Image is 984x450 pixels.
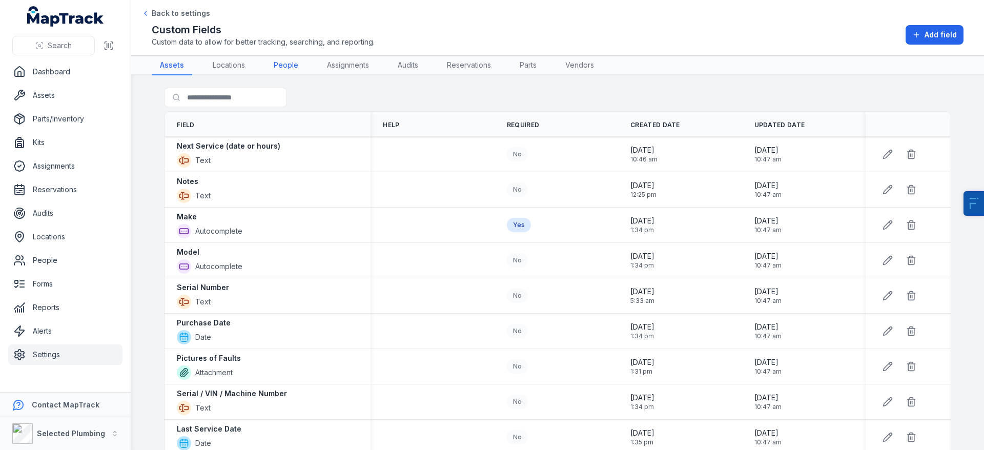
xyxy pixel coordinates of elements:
a: Alerts [8,321,122,341]
strong: Purchase Date [177,318,231,328]
button: Search [12,36,95,55]
strong: Notes [177,176,198,187]
span: Search [48,40,72,51]
span: 1:34 pm [630,226,654,234]
a: Kits [8,132,122,153]
a: Settings [8,344,122,365]
span: 10:47 am [754,367,782,376]
span: Text [195,155,211,166]
time: 07/01/2025, 1:34:14 pm [630,251,654,270]
strong: Model [177,247,199,257]
a: Parts [511,56,545,75]
span: [DATE] [630,322,654,332]
span: Created Date [630,121,680,129]
span: Back to settings [152,8,210,18]
span: [DATE] [630,251,654,261]
div: No [507,395,528,409]
span: [DATE] [754,428,782,438]
time: 19/08/2025, 10:47:01 am [754,428,782,446]
span: Date [195,332,211,342]
time: 19/08/2025, 10:47:45 am [754,216,782,234]
span: Autocomplete [195,226,242,236]
span: [DATE] [754,322,782,332]
time: 07/01/2025, 1:34:42 pm [630,322,654,340]
div: No [507,324,528,338]
span: Help [383,121,399,129]
span: [DATE] [754,251,782,261]
a: People [8,250,122,271]
span: Add field [925,30,957,40]
a: Forms [8,274,122,294]
span: [DATE] [754,145,782,155]
strong: Selected Plumbing [37,429,105,438]
div: No [507,147,528,161]
a: Assets [8,85,122,106]
span: 1:34 pm [630,332,654,340]
span: [DATE] [630,287,654,297]
time: 16/01/2025, 5:33:07 am [630,287,654,305]
div: No [507,253,528,268]
span: [DATE] [630,393,654,403]
a: Reservations [8,179,122,200]
strong: Next Service (date or hours) [177,141,280,151]
a: Audits [8,203,122,223]
span: Date [195,438,211,448]
time: 19/08/2025, 10:47:45 am [754,145,782,163]
time: 19/08/2025, 10:47:45 am [754,251,782,270]
time: 19/08/2025, 10:46:15 am [630,145,658,163]
span: 10:46 am [630,155,658,163]
span: Text [195,403,211,413]
span: 1:31 pm [630,367,654,376]
span: 10:47 am [754,155,782,163]
span: 10:47 am [754,332,782,340]
span: 10:47 am [754,403,782,411]
a: Reports [8,297,122,318]
time: 19/08/2025, 10:47:45 am [754,357,782,376]
span: [DATE] [630,428,654,438]
a: Locations [204,56,253,75]
strong: Contact MapTrack [32,400,99,409]
span: Required [507,121,539,129]
a: Assignments [8,156,122,176]
a: Back to settings [141,8,210,18]
time: 19/08/2025, 10:47:45 am [754,180,782,199]
a: Assignments [319,56,377,75]
span: Field [177,121,195,129]
span: [DATE] [630,145,658,155]
span: 10:47 am [754,191,782,199]
span: 12:25 pm [630,191,657,199]
span: 1:35 pm [630,438,654,446]
span: [DATE] [630,357,654,367]
time: 07/01/2025, 1:35:24 pm [630,428,654,446]
div: No [507,430,528,444]
span: 5:33 am [630,297,654,305]
time: 19/08/2025, 10:47:45 am [754,322,782,340]
a: MapTrack [27,6,104,27]
time: 07/01/2025, 1:31:39 pm [630,357,654,376]
strong: Last Service Date [177,424,241,434]
time: 22/01/2025, 12:25:46 pm [630,180,657,199]
span: [DATE] [754,287,782,297]
a: Assets [152,56,192,75]
div: Yes [507,218,531,232]
span: [DATE] [754,357,782,367]
a: People [265,56,306,75]
strong: Make [177,212,197,222]
a: Vendors [557,56,602,75]
span: Text [195,297,211,307]
a: Dashboard [8,62,122,82]
a: Audits [389,56,426,75]
span: [DATE] [754,180,782,191]
button: Add field [906,25,963,45]
h2: Custom Fields [152,23,375,37]
strong: Serial Number [177,282,229,293]
time: 07/01/2025, 1:34:03 pm [630,216,654,234]
span: [DATE] [754,216,782,226]
strong: Serial / VIN / Machine Number [177,388,287,399]
time: 07/01/2025, 1:34:33 pm [630,393,654,411]
a: Locations [8,227,122,247]
div: No [507,289,528,303]
time: 19/08/2025, 10:47:45 am [754,393,782,411]
strong: Pictures of Faults [177,353,241,363]
span: [DATE] [754,393,782,403]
